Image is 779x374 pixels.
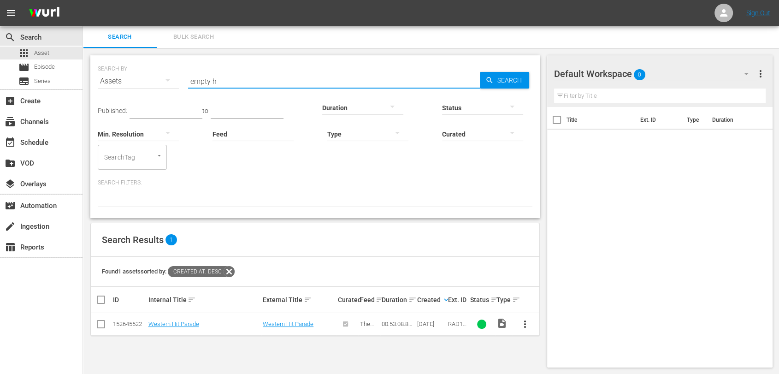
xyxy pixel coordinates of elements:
div: Default Workspace [554,61,757,87]
span: sort [376,296,384,304]
span: Created At: desc [168,266,224,277]
button: Search [480,72,529,89]
a: Western Hit Parade [148,321,199,327]
span: Episode [18,62,30,73]
span: Overlays [5,178,16,190]
div: Created [417,294,445,305]
button: more_vert [755,63,766,85]
span: Bulk Search [162,32,225,42]
span: RAD107F [448,321,466,334]
a: Sign Out [746,9,770,17]
span: menu [6,7,17,18]
div: 152645522 [113,321,145,327]
span: more_vert [519,319,531,330]
span: Search [5,32,16,43]
span: Published: [98,107,127,114]
div: Status [470,294,494,305]
span: Search [89,32,151,42]
span: Asset [18,47,30,59]
div: ID [113,296,145,303]
span: Channels [5,116,16,127]
span: Search [494,72,529,89]
th: Ext. ID [635,107,681,133]
span: Episode [34,62,55,71]
span: Ingestion [5,221,16,232]
span: Found 1 assets sorted by: [102,268,235,275]
span: sort [188,296,196,304]
span: Series [18,76,30,87]
span: sort [304,296,312,304]
button: more_vert [514,313,536,335]
span: 1 [165,234,177,245]
span: Schedule [5,137,16,148]
div: Feed [360,294,379,305]
div: [DATE] [417,321,445,327]
div: Curated [338,296,357,303]
img: ans4CAIJ8jUAAAAAAAAAAAAAAAAAAAAAAAAgQb4GAAAAAAAAAAAAAAAAAAAAAAAAJMjXAAAAAAAAAAAAAAAAAAAAAAAAgAT5G... [22,2,66,24]
span: sort [408,296,417,304]
div: 00:53:08.852 [382,321,414,327]
span: Create [5,95,16,107]
span: 0 [634,65,645,84]
span: Automation [5,200,16,211]
div: External Title [263,294,335,305]
div: Ext. ID [448,296,467,303]
span: Series [34,77,51,86]
span: sort [512,296,520,304]
th: Type [681,107,706,133]
p: Search Filters: [98,179,532,187]
span: more_vert [755,68,766,79]
div: Type [496,294,511,305]
span: Reports [5,242,16,253]
span: Video [496,318,508,329]
th: Title [567,107,635,133]
span: sort [490,296,499,304]
span: keyboard_arrow_down [442,296,450,304]
a: Western Hit Parade [263,321,313,327]
span: to [202,107,208,114]
button: Open [155,151,164,160]
div: Duration [382,294,414,305]
span: Asset [34,48,49,58]
div: Internal Title [148,294,260,305]
span: VOD [5,158,16,169]
span: Search Results [102,234,164,245]
div: Assets [98,68,179,94]
th: Duration [706,107,761,133]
